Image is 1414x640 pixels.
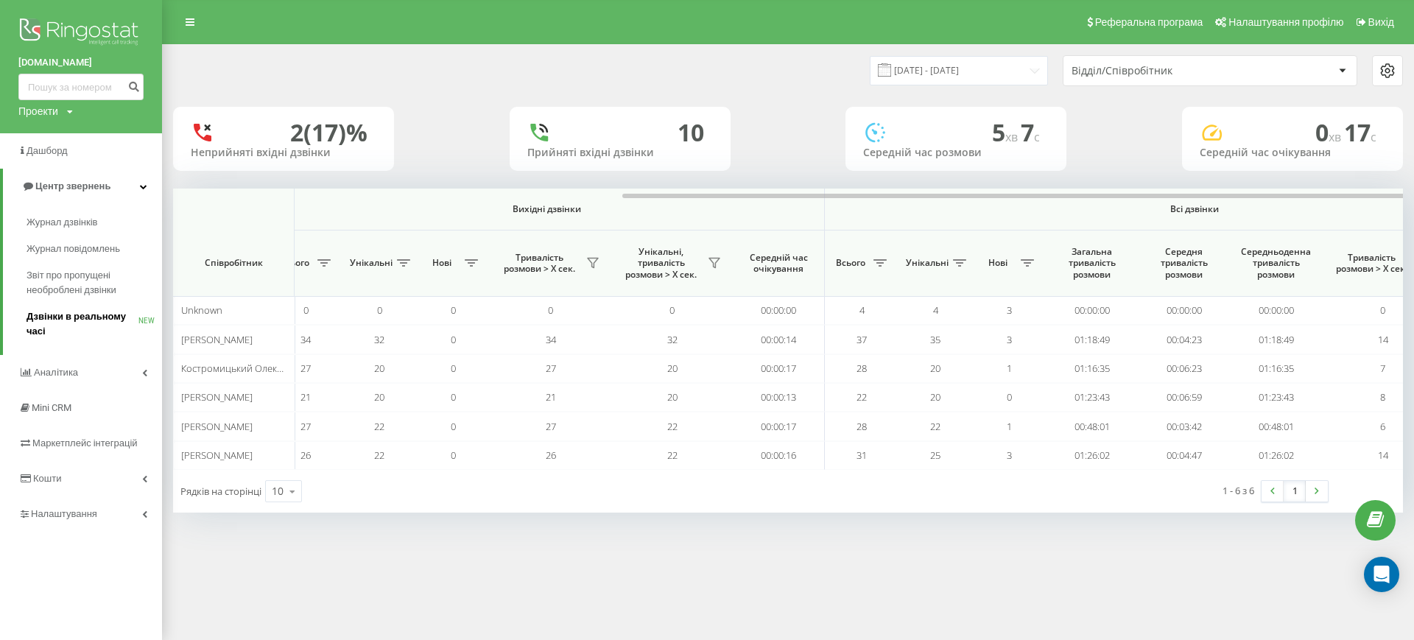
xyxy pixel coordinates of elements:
span: 0 [1007,390,1012,404]
span: 20 [667,362,678,375]
span: Mini CRM [32,402,71,413]
span: 8 [1380,390,1385,404]
td: 00:00:00 [1046,296,1138,325]
span: 0 [451,303,456,317]
span: Співробітник [186,257,281,269]
span: 7 [1380,362,1385,375]
span: 27 [546,420,556,433]
span: Унікальні, тривалість розмови > Х сек. [619,246,703,281]
span: 25 [930,449,940,462]
td: 00:06:59 [1138,383,1230,412]
span: 22 [374,420,384,433]
span: 0 [451,420,456,433]
div: Середній час очікування [1200,147,1385,159]
a: [DOMAIN_NAME] [18,55,144,70]
td: 00:06:23 [1138,354,1230,383]
span: 27 [300,420,311,433]
td: 00:04:23 [1138,325,1230,354]
div: 2 (17)% [290,119,367,147]
td: 00:48:01 [1230,412,1322,440]
td: 00:00:17 [733,354,825,383]
span: 3 [1007,333,1012,346]
td: 01:18:49 [1230,325,1322,354]
span: 22 [667,449,678,462]
span: Вихідні дзвінки [303,203,790,215]
span: Журнал дзвінків [27,215,97,230]
span: 35 [930,333,940,346]
span: 20 [930,390,940,404]
span: 0 [303,303,309,317]
a: Дзвінки в реальному часіNEW [27,303,162,345]
span: Журнал повідомлень [27,242,120,256]
span: 0 [1380,303,1385,317]
div: 1 - 6 з 6 [1223,483,1254,498]
span: Дашборд [27,145,68,156]
span: Рядків на сторінці [180,485,261,498]
span: 21 [300,390,311,404]
span: 0 [451,362,456,375]
span: Кошти [33,473,61,484]
span: 22 [667,420,678,433]
input: Пошук за номером [18,74,144,100]
td: 00:00:17 [733,412,825,440]
span: Всього [276,257,313,269]
a: Журнал повідомлень [27,236,162,262]
td: 01:18:49 [1046,325,1138,354]
span: 3 [1007,303,1012,317]
td: 01:23:43 [1230,383,1322,412]
span: Загальна тривалість розмови [1057,246,1127,281]
span: Унікальні [906,257,949,269]
span: 32 [374,333,384,346]
span: 22 [930,420,940,433]
span: 0 [451,390,456,404]
span: [PERSON_NAME] [181,420,253,433]
span: 5 [992,116,1021,148]
span: 20 [374,390,384,404]
span: 22 [374,449,384,462]
span: [PERSON_NAME] [181,333,253,346]
span: 27 [300,362,311,375]
td: 00:00:13 [733,383,825,412]
span: Маркетплейс інтеграцій [32,437,138,449]
div: 10 [678,119,704,147]
span: 17 [1344,116,1376,148]
span: 34 [546,333,556,346]
span: 0 [548,303,553,317]
span: 28 [857,362,867,375]
span: 0 [1315,116,1344,148]
a: Звіт про пропущені необроблені дзвінки [27,262,162,303]
td: 01:23:43 [1046,383,1138,412]
span: Тривалість розмови > Х сек. [1329,252,1414,275]
td: 01:26:02 [1046,441,1138,470]
img: Ringostat logo [18,15,144,52]
span: 4 [859,303,865,317]
td: 00:00:00 [1230,296,1322,325]
span: Нові [423,257,460,269]
div: Середній час розмови [863,147,1049,159]
span: Реферальна програма [1095,16,1203,28]
div: Open Intercom Messenger [1364,557,1399,592]
td: 00:04:47 [1138,441,1230,470]
span: Аналiтика [34,367,78,378]
span: 14 [1378,449,1388,462]
td: 00:03:42 [1138,412,1230,440]
span: Вихід [1368,16,1394,28]
td: 00:00:14 [733,325,825,354]
span: хв [1005,129,1021,145]
span: [PERSON_NAME] [181,449,253,462]
span: 0 [377,303,382,317]
span: Тривалість розмови > Х сек. [497,252,582,275]
span: 1 [1007,420,1012,433]
td: 01:26:02 [1230,441,1322,470]
a: Журнал дзвінків [27,209,162,236]
span: хв [1329,129,1344,145]
span: Унікальні [350,257,393,269]
span: 22 [857,390,867,404]
span: Костромицький Олександр [181,362,303,375]
span: 32 [667,333,678,346]
span: Всього [832,257,869,269]
span: 7 [1021,116,1040,148]
span: Unknown [181,303,222,317]
span: Звіт про пропущені необроблені дзвінки [27,268,155,298]
span: 20 [374,362,384,375]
